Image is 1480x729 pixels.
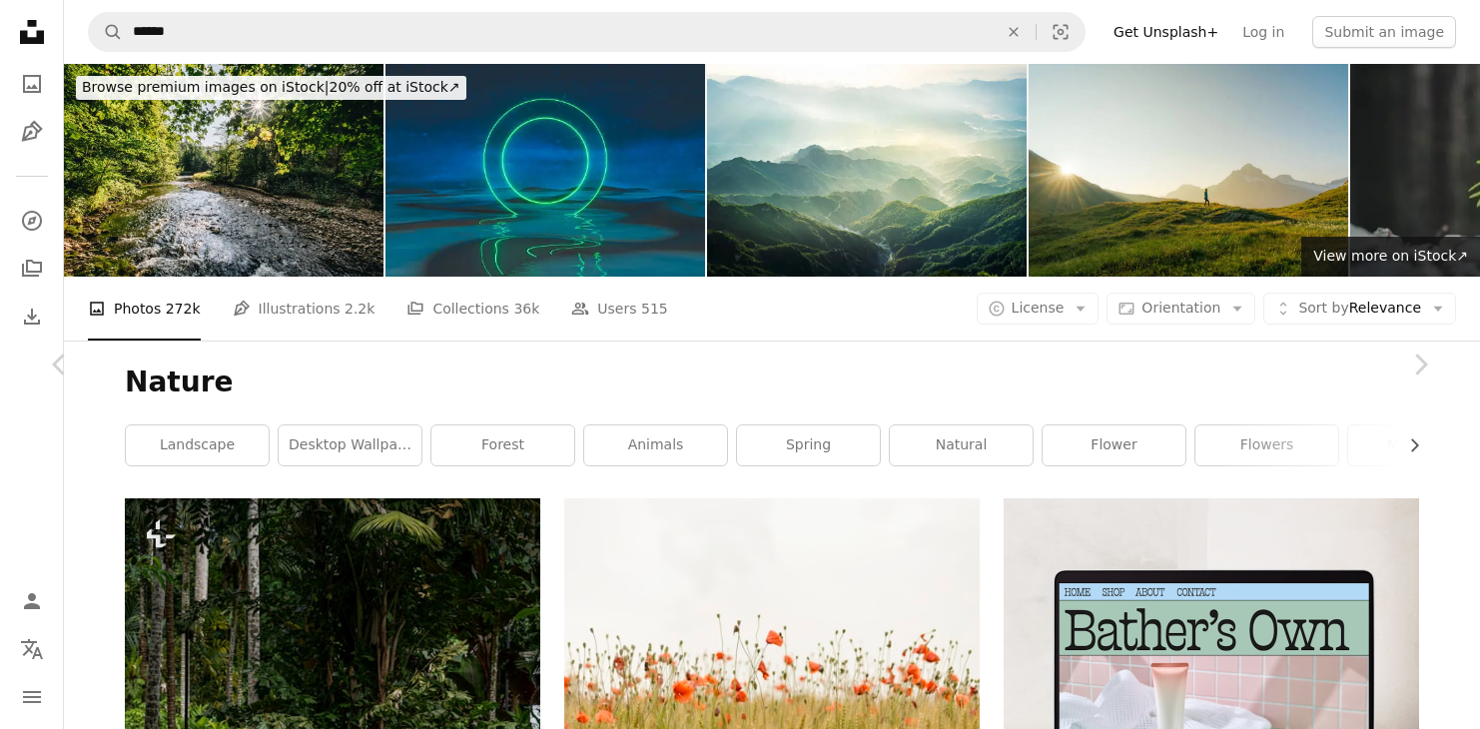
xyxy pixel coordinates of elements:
[64,64,478,112] a: Browse premium images on iStock|20% off at iStock↗
[707,64,1027,277] img: Natural mountains landscapes
[12,64,52,104] a: Photos
[82,79,329,95] span: Browse premium images on iStock |
[513,298,539,320] span: 36k
[1029,64,1348,277] img: Woman hiking through the meadow in Swiss Alps in morning
[1043,425,1185,465] a: flower
[641,298,668,320] span: 515
[1230,16,1296,48] a: Log in
[737,425,880,465] a: spring
[1360,269,1480,460] a: Next
[406,277,539,341] a: Collections 36k
[12,201,52,241] a: Explore
[1141,300,1220,316] span: Orientation
[1195,425,1338,465] a: flowers
[431,425,574,465] a: forest
[1107,293,1255,325] button: Orientation
[76,76,466,100] div: 20% off at iStock ↗
[233,277,375,341] a: Illustrations 2.2k
[1298,300,1348,316] span: Sort by
[12,629,52,669] button: Language
[1313,248,1468,264] span: View more on iStock ↗
[1102,16,1230,48] a: Get Unsplash+
[12,249,52,289] a: Collections
[12,677,52,717] button: Menu
[125,364,1419,400] h1: Nature
[1263,293,1456,325] button: Sort byRelevance
[88,12,1086,52] form: Find visuals sitewide
[1037,13,1085,51] button: Visual search
[564,627,980,645] a: orange flowers
[12,581,52,621] a: Log in / Sign up
[1301,237,1480,277] a: View more on iStock↗
[992,13,1036,51] button: Clear
[64,64,383,277] img: River flows through lush valley
[279,425,421,465] a: desktop wallpaper
[977,293,1100,325] button: License
[890,425,1033,465] a: natural
[584,425,727,465] a: animals
[89,13,123,51] button: Search Unsplash
[1012,300,1065,316] span: License
[1298,299,1421,319] span: Relevance
[1312,16,1456,48] button: Submit an image
[345,298,374,320] span: 2.2k
[571,277,667,341] a: Users 515
[12,112,52,152] a: Illustrations
[385,64,705,277] img: Futuristic 3d landscape background with green circle neon. Sustainable technology concept
[126,425,269,465] a: landscape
